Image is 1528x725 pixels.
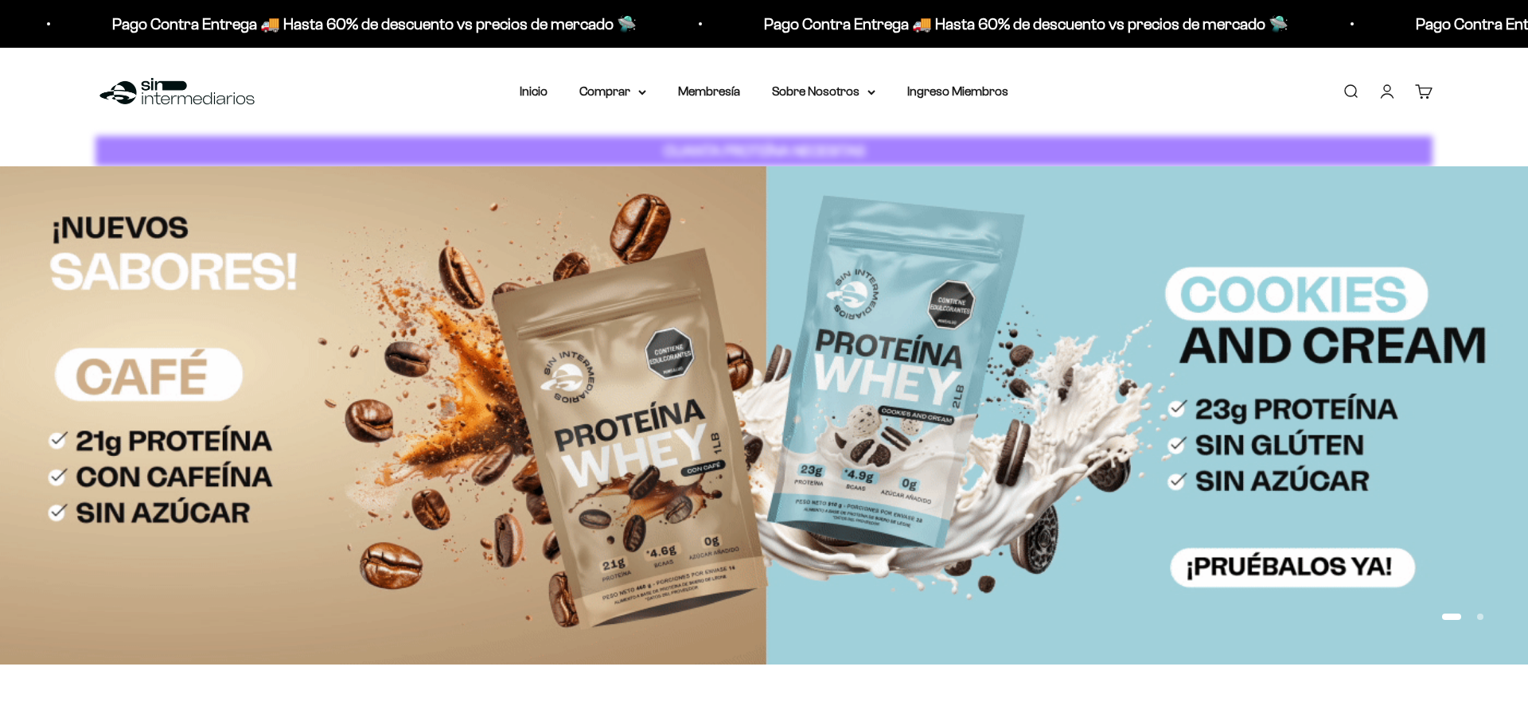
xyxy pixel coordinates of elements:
[112,11,637,37] p: Pago Contra Entrega 🚚 Hasta 60% de descuento vs precios de mercado 🛸
[907,84,1008,98] a: Ingreso Miembros
[772,81,875,102] summary: Sobre Nosotros
[520,84,548,98] a: Inicio
[579,81,646,102] summary: Comprar
[664,142,865,159] strong: CUANTA PROTEÍNA NECESITAS
[764,11,1288,37] p: Pago Contra Entrega 🚚 Hasta 60% de descuento vs precios de mercado 🛸
[678,84,740,98] a: Membresía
